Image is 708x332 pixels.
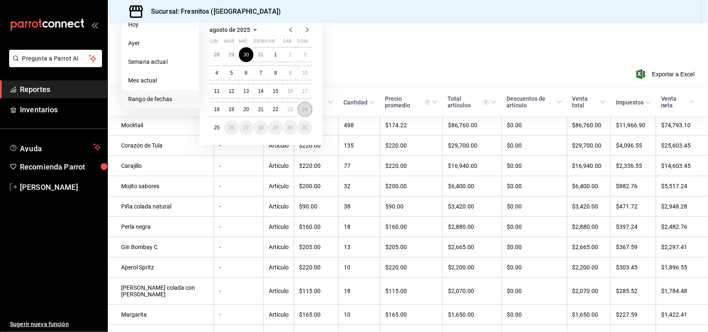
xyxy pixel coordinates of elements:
[6,60,102,69] a: Pregunta a Parrot AI
[483,99,489,105] svg: El total artículos considera cambios de precios en los artículos así como costos adicionales por ...
[209,25,260,35] button: agosto de 2025
[294,176,339,196] td: $200.00
[214,257,263,278] td: -
[264,136,294,156] td: Artículo
[128,39,192,48] span: Ayer
[229,125,234,131] abbr: 26 de agosto de 2025
[108,217,214,237] td: Perla negra
[264,196,294,217] td: Artículo
[338,196,380,217] td: 38
[302,125,308,131] abbr: 31 de agosto de 2025
[239,39,247,47] abbr: miércoles
[443,237,502,257] td: $2,665.00
[10,320,101,329] span: Sugerir nueva función
[230,70,233,76] abbr: 5 de agosto de 2025
[283,102,297,117] button: 23 de agosto de 2025
[243,125,249,131] abbr: 27 de agosto de 2025
[253,84,268,99] button: 14 de agosto de 2025
[258,52,263,58] abbr: 31 de julio de 2025
[443,217,502,237] td: $2,880.00
[567,176,611,196] td: $6,400.00
[9,50,102,67] button: Pregunta a Parrot AI
[501,156,567,176] td: $0.00
[338,237,380,257] td: 13
[214,217,263,237] td: -
[260,70,263,76] abbr: 7 de agosto de 2025
[229,52,234,58] abbr: 29 de julio de 2025
[443,278,502,305] td: $2,070.00
[273,125,278,131] abbr: 29 de agosto de 2025
[224,65,238,80] button: 5 de agosto de 2025
[209,84,224,99] button: 11 de agosto de 2025
[274,52,277,58] abbr: 1 de agosto de 2025
[283,65,297,80] button: 9 de agosto de 2025
[108,278,214,305] td: [PERSON_NAME] colada con [PERSON_NAME]
[343,99,367,106] div: Cantidad
[616,99,651,106] span: Impuestos
[128,76,192,85] span: Mes actual
[338,278,380,305] td: 18
[273,88,278,94] abbr: 15 de agosto de 2025
[661,95,687,109] div: Venta neta
[338,156,380,176] td: 77
[209,47,224,62] button: 28 de julio de 2025
[304,52,307,58] abbr: 3 de agosto de 2025
[287,107,293,112] abbr: 23 de agosto de 2025
[443,156,502,176] td: $16,940.00
[209,120,224,135] button: 25 de agosto de 2025
[385,95,430,109] div: Precio promedio
[380,115,443,136] td: $174.22
[298,65,312,80] button: 10 de agosto de 2025
[20,104,101,115] span: Inventarios
[567,305,611,325] td: $1,650.00
[224,102,238,117] button: 19 de agosto de 2025
[448,95,489,109] div: Total artículos
[501,257,567,278] td: $0.00
[229,88,234,94] abbr: 12 de agosto de 2025
[239,47,253,62] button: 30 de julio de 2025
[214,52,219,58] abbr: 28 de julio de 2025
[294,257,339,278] td: $220.00
[214,196,263,217] td: -
[611,237,656,257] td: $367.59
[380,237,443,257] td: $205.00
[567,196,611,217] td: $3,420.00
[611,257,656,278] td: $303.45
[380,196,443,217] td: $90.00
[572,95,599,109] div: Venta total
[294,278,339,305] td: $115.00
[214,88,219,94] abbr: 11 de agosto de 2025
[20,142,90,152] span: Ayuda
[224,39,234,47] abbr: martes
[20,84,101,95] span: Reportes
[294,305,339,325] td: $165.00
[239,65,253,80] button: 6 de agosto de 2025
[22,54,89,63] span: Pregunta a Parrot AI
[343,99,375,106] span: Cantidad
[567,136,611,156] td: $29,700.00
[128,58,192,66] span: Semana actual
[656,217,708,237] td: $2,482.76
[656,257,708,278] td: $1,896.55
[338,305,380,325] td: 10
[572,95,606,109] span: Venta total
[294,156,339,176] td: $220.00
[268,102,283,117] button: 22 de agosto de 2025
[611,156,656,176] td: $2,336.55
[253,65,268,80] button: 7 de agosto de 2025
[268,39,275,47] abbr: viernes
[506,95,555,109] div: Descuentos de artículo
[214,176,263,196] td: -
[294,217,339,237] td: $160.00
[283,39,292,47] abbr: sábado
[283,120,297,135] button: 30 de agosto de 2025
[264,257,294,278] td: Artículo
[239,120,253,135] button: 27 de agosto de 2025
[611,278,656,305] td: $285.52
[501,278,567,305] td: $0.00
[656,136,708,156] td: $25,603.45
[380,217,443,237] td: $160.00
[656,196,708,217] td: $2,948.28
[656,305,708,325] td: $1,422.41
[264,217,294,237] td: Artículo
